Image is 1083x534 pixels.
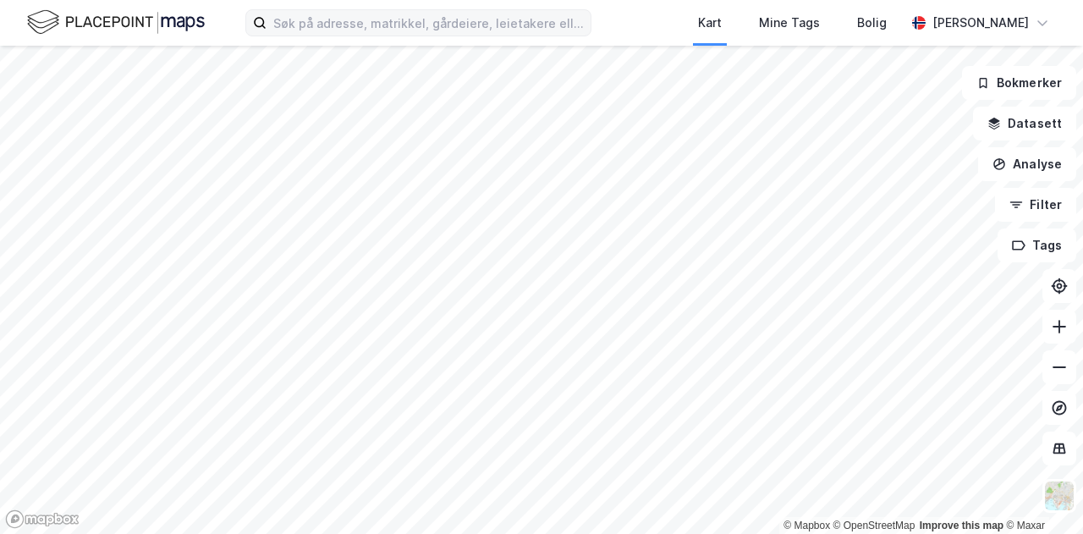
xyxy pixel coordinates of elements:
[995,188,1076,222] button: Filter
[857,13,887,33] div: Bolig
[833,520,915,531] a: OpenStreetMap
[962,66,1076,100] button: Bokmerker
[698,13,722,33] div: Kart
[5,509,80,529] a: Mapbox homepage
[973,107,1076,140] button: Datasett
[759,13,820,33] div: Mine Tags
[267,10,591,36] input: Søk på adresse, matrikkel, gårdeiere, leietakere eller personer
[978,147,1076,181] button: Analyse
[920,520,1003,531] a: Improve this map
[932,13,1029,33] div: [PERSON_NAME]
[998,228,1076,262] button: Tags
[27,8,205,37] img: logo.f888ab2527a4732fd821a326f86c7f29.svg
[783,520,830,531] a: Mapbox
[998,453,1083,534] iframe: Chat Widget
